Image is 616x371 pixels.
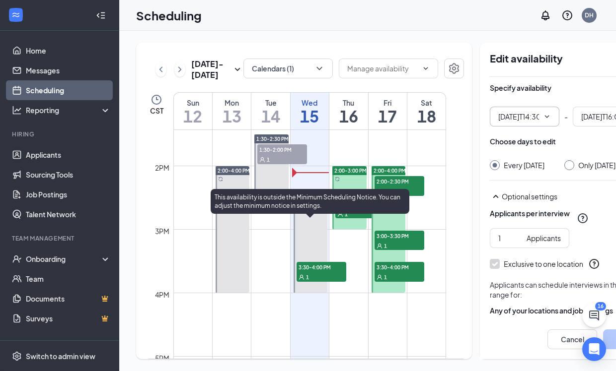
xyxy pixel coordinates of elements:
[151,94,162,106] svg: Clock
[588,309,600,321] svg: ChatActive
[259,157,265,163] svg: User
[347,63,418,74] input: Manage availability
[12,351,22,361] svg: Settings
[369,98,407,108] div: Fri
[329,93,368,129] a: October 16, 2025
[26,254,102,264] div: Onboarding
[12,105,22,115] svg: Analysis
[153,162,171,173] div: 2pm
[174,93,212,129] a: October 12, 2025
[334,167,367,174] span: 2:00-3:00 PM
[299,274,305,280] svg: User
[291,98,329,108] div: Wed
[407,98,446,108] div: Sat
[577,212,589,224] svg: QuestionInfo
[375,176,424,186] span: 2:00-2:30 PM
[297,262,346,272] span: 3:30-4:00 PM
[377,188,383,194] svg: User
[12,254,22,264] svg: UserCheck
[153,226,171,237] div: 3pm
[191,59,231,80] h3: [DATE] - [DATE]
[26,145,111,165] a: Applicants
[251,93,290,129] a: October 14, 2025
[26,269,111,289] a: Team
[26,41,111,61] a: Home
[448,62,460,74] svg: Settings
[504,160,544,170] div: Every [DATE]
[150,106,163,116] span: CST
[251,98,290,108] div: Tue
[375,262,424,272] span: 3:30-4:00 PM
[156,63,166,75] svg: ChevronLeft
[377,274,383,280] svg: User
[218,177,223,182] svg: Sync
[375,231,424,241] span: 3:00-3:30 PM
[26,105,111,115] div: Reporting
[306,274,309,281] span: 1
[335,177,340,182] svg: Sync
[314,63,324,73] svg: ChevronDown
[153,353,171,364] div: 5pm
[218,167,250,174] span: 2:00-4:00 PM
[11,10,21,20] svg: WorkstreamLogo
[257,144,307,154] span: 1:30-2:00 PM
[539,9,551,21] svg: Notifications
[211,189,409,214] div: This availability is outside the Minimum Scheduling Notice. You can adjust the minimum notice in ...
[374,167,406,174] span: 2:00-4:00 PM
[527,233,561,244] div: Applicants
[26,289,111,309] a: DocumentsCrown
[26,165,111,185] a: Sourcing Tools
[329,98,368,108] div: Thu
[407,93,446,129] a: October 18, 2025
[329,108,368,124] h1: 16
[26,185,111,204] a: Job Postings
[26,351,95,361] div: Switch to admin view
[174,62,185,77] button: ChevronRight
[26,80,111,100] a: Scheduling
[588,258,600,270] svg: QuestionInfo
[369,108,407,124] h1: 17
[582,337,606,361] div: Open Intercom Messenger
[377,243,383,249] svg: User
[490,136,556,146] div: Choose days to edit
[213,93,251,129] a: October 13, 2025
[136,7,202,24] h1: Scheduling
[26,309,111,328] a: SurveysCrown
[444,59,464,78] button: Settings
[543,113,551,121] svg: ChevronDown
[490,83,551,93] div: Specify availability
[251,108,290,124] h1: 14
[444,59,464,80] a: Settings
[384,188,387,195] span: 1
[155,62,166,77] button: ChevronLeft
[174,98,212,108] div: Sun
[267,156,270,163] span: 1
[490,190,502,202] svg: SmallChevronUp
[547,329,597,349] button: Cancel
[96,10,106,20] svg: Collapse
[26,61,111,80] a: Messages
[504,259,583,269] div: Exclusive to one location
[231,63,243,75] svg: SmallChevronDown
[585,11,594,19] div: DH
[26,204,111,224] a: Talent Network
[561,9,573,21] svg: QuestionInfo
[407,108,446,124] h1: 18
[213,98,251,108] div: Mon
[422,64,430,72] svg: ChevronDown
[595,302,606,310] div: 16
[12,130,109,138] div: Hiring
[582,304,606,327] button: ChatActive
[213,108,251,124] h1: 13
[578,160,616,170] div: Only [DATE]
[153,289,171,300] div: 4pm
[490,208,570,218] div: Applicants per interview
[175,63,185,75] svg: ChevronRight
[256,135,289,142] span: 1:30-2:30 PM
[369,93,407,129] a: October 17, 2025
[12,234,109,243] div: Team Management
[384,274,387,281] span: 1
[384,243,387,249] span: 1
[291,108,329,124] h1: 15
[174,108,212,124] h1: 12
